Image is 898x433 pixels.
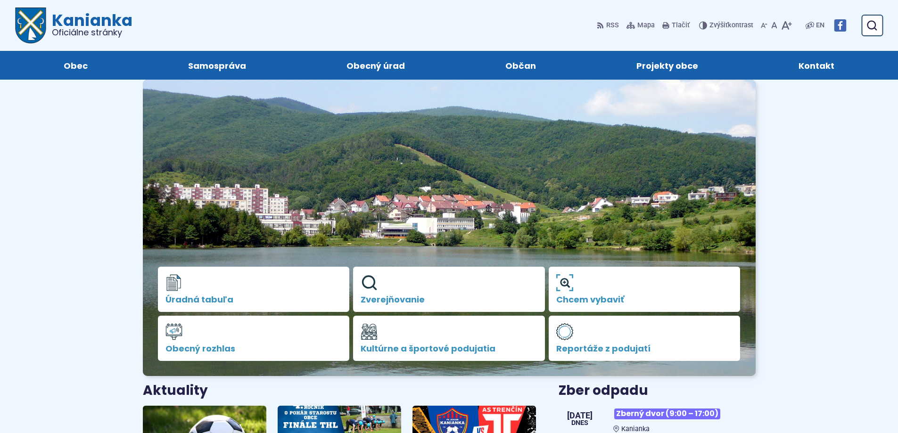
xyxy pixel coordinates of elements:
[672,22,690,30] span: Tlačiť
[361,295,537,304] span: Zverejňovanie
[147,51,287,80] a: Samospráva
[699,16,755,35] button: Zvýšiťkontrast
[64,51,88,80] span: Obec
[596,51,739,80] a: Projekty obce
[165,295,342,304] span: Úradná tabuľa
[158,267,350,312] a: Úradná tabuľa
[816,20,824,31] span: EN
[636,51,698,80] span: Projekty obce
[758,51,875,80] a: Kontakt
[505,51,536,80] span: Občan
[346,51,405,80] span: Obecný úrad
[188,51,246,80] span: Samospráva
[23,51,128,80] a: Obec
[158,316,350,361] a: Obecný rozhlas
[597,16,621,35] a: RSS
[556,344,733,353] span: Reportáže z podujatí
[709,22,753,30] span: kontrast
[799,51,834,80] span: Kontakt
[759,16,769,35] button: Zmenšiť veľkosť písma
[465,51,577,80] a: Občan
[814,20,826,31] a: EN
[834,19,846,32] img: Prejsť na Facebook stránku
[625,16,657,35] a: Mapa
[361,344,537,353] span: Kultúrne a športové podujatia
[52,28,132,37] span: Oficiálne stránky
[606,20,619,31] span: RSS
[165,344,342,353] span: Obecný rozhlas
[769,16,779,35] button: Nastaviť pôvodnú veľkosť písma
[559,405,755,433] a: Zberný dvor (9:00 – 17:00) Kanianka [DATE] Dnes
[549,267,741,312] a: Chcem vybaviť
[556,295,733,304] span: Chcem vybaviť
[353,267,545,312] a: Zverejňovanie
[614,408,720,419] span: Zberný dvor (9:00 – 17:00)
[621,425,650,433] span: Kanianka
[709,21,728,29] span: Zvýšiť
[46,12,132,37] h1: Kanianka
[353,316,545,361] a: Kultúrne a športové podujatia
[549,316,741,361] a: Reportáže z podujatí
[567,411,593,420] span: [DATE]
[559,384,755,398] h3: Zber odpadu
[15,8,132,43] a: Logo Kanianka, prejsť na domovskú stránku.
[660,16,692,35] button: Tlačiť
[305,51,445,80] a: Obecný úrad
[779,16,794,35] button: Zväčšiť veľkosť písma
[143,384,208,398] h3: Aktuality
[567,420,593,426] span: Dnes
[15,8,46,43] img: Prejsť na domovskú stránku
[637,20,655,31] span: Mapa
